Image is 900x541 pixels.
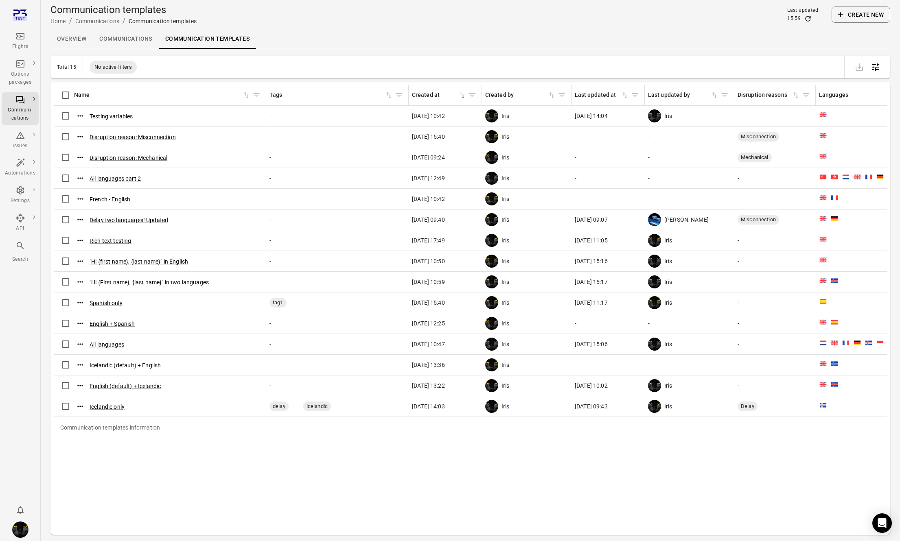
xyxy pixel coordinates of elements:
div: Options packages [5,70,35,87]
div: - [269,319,405,327]
span: Iris [501,153,510,161]
div: - [738,340,812,348]
img: images [485,338,498,351]
span: Filter by tags [393,89,405,101]
div: - [575,361,642,369]
div: Sort by last updated by in ascending order [648,91,718,100]
span: [DATE] 15:06 [575,340,608,348]
img: images [485,192,498,205]
img: images [485,358,498,371]
div: - [738,236,812,244]
span: Iris [501,216,510,224]
img: images [648,379,661,392]
span: [DATE] 11:05 [575,236,608,244]
div: - [738,361,812,369]
button: Filter by disruption reasons [800,89,812,101]
div: - [575,153,642,161]
img: images [648,234,661,247]
a: Home [50,18,66,24]
div: - [648,195,731,203]
span: Iris [501,278,510,286]
button: Refresh data [804,15,812,23]
div: Communi-cations [5,106,35,122]
a: Issues [2,128,39,153]
div: Issues [5,142,35,150]
div: - [269,382,405,390]
button: All languages part 2 [90,175,141,183]
div: - [269,112,405,120]
button: Notifications [12,502,28,518]
span: Iris [501,361,510,369]
span: Iris [664,236,672,244]
img: images [485,151,498,164]
span: Iris [501,257,510,265]
div: - [269,216,405,224]
div: - [648,319,731,327]
span: [DATE] 10:50 [412,257,445,265]
img: shutterstock-1708408498.jpg [648,213,661,226]
div: - [269,195,405,203]
button: Filter by created by [556,89,568,101]
div: - [269,257,405,265]
span: Please make a selection to export [851,63,867,70]
button: Actions [74,338,86,350]
nav: Local navigation [50,29,890,49]
span: [PERSON_NAME] [664,216,709,224]
span: [DATE] 10:59 [412,278,445,286]
div: Sort by disruption reasons in ascending order [738,91,800,100]
div: - [648,133,731,141]
span: [DATE] 09:24 [412,153,445,161]
button: Filter by last updated by [718,89,731,101]
img: images [485,130,498,143]
span: [DATE] 10:02 [575,382,608,390]
button: Actions [74,380,86,392]
div: - [738,278,812,286]
div: - [738,319,812,327]
span: Iris [501,340,510,348]
span: Iris [501,174,510,182]
a: Communications [75,18,119,24]
div: Sort by name in ascending order [74,91,250,100]
a: Flights [2,29,39,53]
span: [DATE] 12:49 [412,174,445,182]
button: Filter by name [250,89,263,101]
div: - [648,361,731,369]
img: images [648,338,661,351]
span: Filter by created at [466,89,478,101]
button: Create new [832,7,890,23]
div: Total 15 [57,64,76,70]
div: Flights [5,43,35,51]
button: Iris [9,518,32,541]
button: "Hi {first name}, {last name}" in English [90,257,188,266]
span: Iris [664,402,672,410]
span: Iris [501,236,510,244]
div: - [738,112,812,120]
span: [DATE] 09:43 [575,402,608,410]
span: Created by [485,91,556,100]
div: - [575,195,642,203]
div: - [738,299,812,307]
span: [DATE] 10:42 [412,112,445,120]
span: Misconnection [738,216,779,224]
button: Actions [74,255,86,267]
img: images [12,521,28,538]
button: Search [2,238,39,266]
h1: Communication templates [50,3,197,16]
span: Disruption reasons [738,91,800,100]
span: [DATE] 13:36 [412,361,445,369]
span: Iris [664,278,672,286]
img: images [485,275,498,288]
span: icelandic [303,403,331,410]
button: Disruption reason: Mechanical [90,154,167,162]
div: Sort by last updated at in ascending order [575,91,629,100]
span: [DATE] 14:04 [575,112,608,120]
span: No active filters [90,63,137,71]
button: Actions [74,214,86,226]
span: [DATE] 09:40 [412,216,445,224]
span: Created at [412,91,466,100]
img: images [485,296,498,309]
div: Communication templates information [54,417,166,438]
